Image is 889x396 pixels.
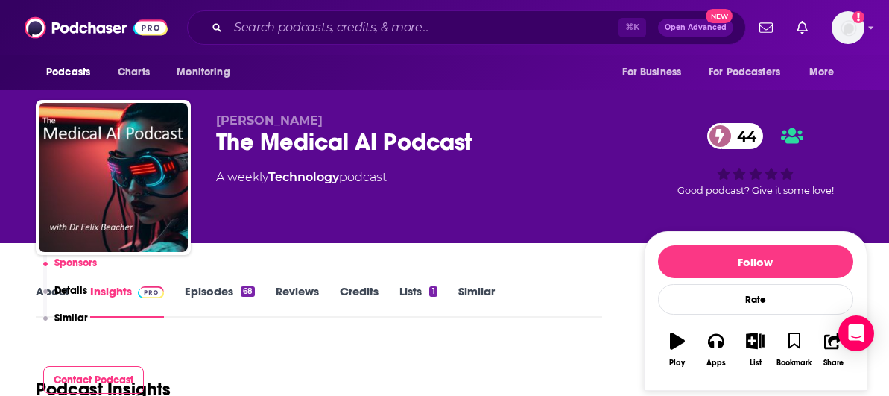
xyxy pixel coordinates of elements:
[39,103,188,252] img: The Medical AI Podcast
[776,359,812,368] div: Bookmark
[185,284,255,318] a: Episodes68
[216,113,323,128] span: [PERSON_NAME]
[658,323,697,377] button: Play
[832,11,864,44] img: User Profile
[809,62,835,83] span: More
[697,323,735,377] button: Apps
[458,284,495,318] a: Similar
[118,62,150,83] span: Charts
[108,58,159,87] a: Charts
[832,11,864,44] button: Show profile menu
[753,15,779,40] a: Show notifications dropdown
[658,19,733,37] button: Open AdvancedNew
[187,10,746,45] div: Search podcasts, credits, & more...
[166,58,249,87] button: open menu
[54,284,87,297] p: Details
[429,286,437,297] div: 1
[709,62,780,83] span: For Podcasters
[735,323,774,377] button: List
[399,284,437,318] a: Lists1
[791,15,814,40] a: Show notifications dropdown
[241,286,255,297] div: 68
[658,245,853,278] button: Follow
[25,13,168,42] img: Podchaser - Follow, Share and Rate Podcasts
[832,11,864,44] span: Logged in as KTMSseat4
[706,359,726,368] div: Apps
[699,58,802,87] button: open menu
[677,185,834,196] span: Good podcast? Give it some love!
[618,18,646,37] span: ⌘ K
[658,284,853,315] div: Rate
[707,123,764,149] a: 44
[276,284,319,318] a: Reviews
[722,123,764,149] span: 44
[228,16,618,40] input: Search podcasts, credits, & more...
[43,366,145,394] button: Contact Podcast
[852,11,864,23] svg: Add a profile image
[216,169,387,186] div: A weekly podcast
[46,62,90,83] span: Podcasts
[750,359,762,368] div: List
[622,62,681,83] span: For Business
[340,284,379,318] a: Credits
[54,312,88,324] p: Similar
[814,323,852,377] button: Share
[36,284,69,318] a: About
[612,58,700,87] button: open menu
[823,359,844,368] div: Share
[138,286,164,298] img: Podchaser Pro
[775,323,814,377] button: Bookmark
[36,58,110,87] button: open menu
[43,284,88,312] button: Details
[669,359,685,368] div: Play
[43,312,89,339] button: Similar
[665,24,727,31] span: Open Advanced
[177,62,230,83] span: Monitoring
[706,9,733,23] span: New
[268,170,339,184] a: Technology
[838,315,874,351] div: Open Intercom Messenger
[799,58,853,87] button: open menu
[644,113,867,206] div: 44Good podcast? Give it some love!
